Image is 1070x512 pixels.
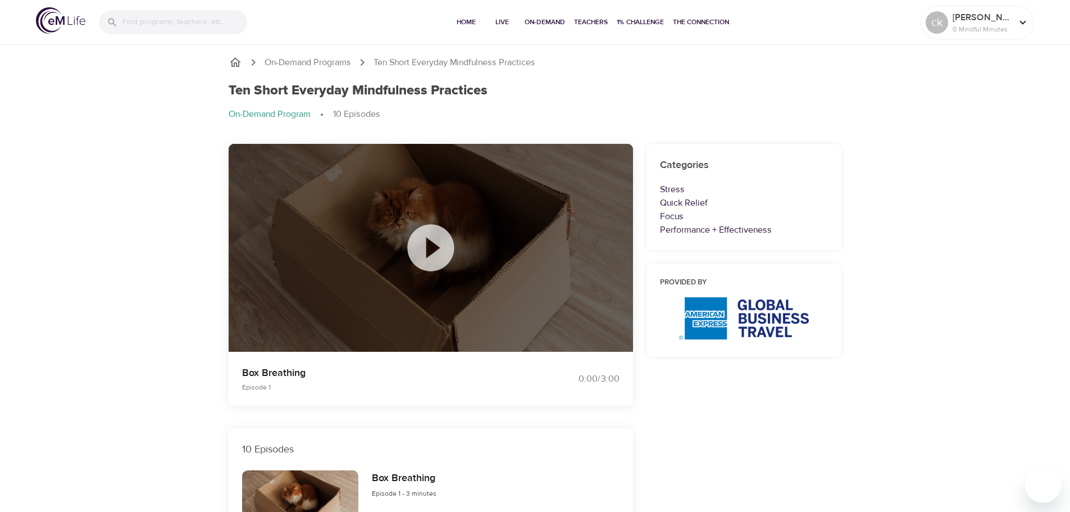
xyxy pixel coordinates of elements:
[229,108,842,121] nav: breadcrumb
[122,10,247,34] input: Find programs, teachers, etc...
[679,297,809,339] img: AmEx%20GBT%20logo.png
[242,365,522,380] p: Box Breathing
[242,442,620,457] p: 10 Episodes
[673,16,729,28] span: The Connection
[660,196,828,210] p: Quick Relief
[36,7,85,34] img: logo
[372,470,436,487] h6: Box Breathing
[374,56,535,69] p: Ten Short Everyday Mindfulness Practices
[453,16,480,28] span: Home
[229,108,311,121] p: On-Demand Program
[660,183,828,196] p: Stress
[953,24,1012,34] p: 0 Mindful Minutes
[333,108,380,121] p: 10 Episodes
[660,210,828,223] p: Focus
[953,11,1012,24] p: [PERSON_NAME] 44064649 VENN1 KKR UK GLOBAL
[525,16,565,28] span: On-Demand
[617,16,664,28] span: 1% Challenge
[229,83,488,99] h1: Ten Short Everyday Mindfulness Practices
[489,16,516,28] span: Live
[660,223,828,237] p: Performance + Effectiveness
[229,56,842,69] nav: breadcrumb
[265,56,351,69] a: On-Demand Programs
[926,11,948,34] div: ck
[660,157,828,174] h6: Categories
[372,489,436,498] span: Episode 1 - 3 minutes
[242,382,522,392] p: Episode 1
[574,16,608,28] span: Teachers
[1025,467,1061,503] iframe: Button to launch messaging window
[535,373,620,386] div: 0:00 / 3:00
[660,277,828,289] h6: Provided by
